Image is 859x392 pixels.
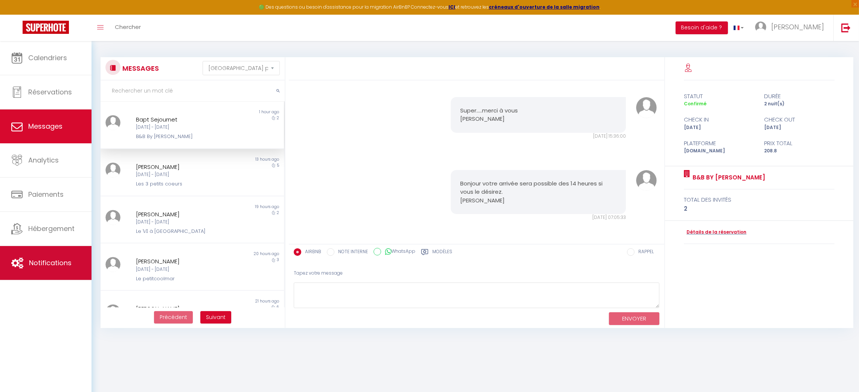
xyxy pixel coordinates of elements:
span: Chercher [115,23,141,31]
img: ... [755,21,766,33]
div: 13 hours ago [192,156,284,163]
div: [PERSON_NAME] [136,257,233,266]
div: 21 hours ago [192,298,284,304]
div: B&B By [PERSON_NAME] [136,133,233,140]
a: ... [PERSON_NAME] [749,15,833,41]
span: Analytics [28,155,59,165]
img: ... [105,304,121,319]
img: ... [105,257,121,272]
span: 5 [277,163,279,168]
div: Tapez votre message [294,264,659,283]
img: ... [105,210,121,225]
button: ENVOYER [609,312,659,325]
a: Détails de la réservation [684,229,746,236]
button: Previous [154,311,193,324]
div: [PERSON_NAME] [136,304,233,313]
span: 2 [277,115,279,121]
label: NOTE INTERNE [334,248,368,257]
span: [PERSON_NAME] [771,22,824,32]
div: [DATE] [679,124,759,131]
img: logout [841,23,851,32]
div: Prix total [759,139,839,148]
div: 19 hours ago [192,204,284,210]
span: 3 [277,257,279,263]
span: 2 [277,210,279,216]
div: [DOMAIN_NAME] [679,147,759,155]
div: [DATE] - [DATE] [136,124,233,131]
div: [DATE] 07:05:33 [451,214,626,221]
button: Ouvrir le widget de chat LiveChat [6,3,29,26]
a: ICI [449,4,455,10]
div: statut [679,92,759,101]
a: créneaux d'ouverture de la salle migration [489,4,600,10]
div: check out [759,115,839,124]
span: Confirmé [684,100,706,107]
label: RAPPEL [635,248,654,257]
span: Suivant [206,313,226,321]
div: [PERSON_NAME] [136,163,233,172]
div: [PERSON_NAME] [136,210,233,219]
button: Next [200,311,231,324]
div: 1 hour ago [192,109,284,115]
img: ... [636,97,657,118]
div: Les 3 petits coeurs [136,180,233,188]
div: Plateforme [679,139,759,148]
label: WhatsApp [381,248,415,256]
div: 20 hours ago [192,251,284,257]
img: Super Booking [23,21,69,34]
div: [DATE] - [DATE] [136,266,233,273]
div: check in [679,115,759,124]
div: Le petitcoolmar [136,275,233,283]
div: [DATE] [759,124,839,131]
div: 208.8 [759,147,839,155]
div: 2 nuit(s) [759,100,839,108]
div: total des invités [684,195,835,204]
a: B&B By [PERSON_NAME] [690,173,765,182]
div: durée [759,92,839,101]
span: Réservations [28,87,72,97]
span: Messages [28,122,63,131]
div: Bapt Sejournet [136,115,233,124]
span: Calendriers [28,53,67,62]
span: Paiements [28,190,64,199]
label: Modèles [432,248,452,258]
button: Besoin d'aide ? [676,21,728,34]
div: 2 [684,204,835,213]
div: [DATE] - [DATE] [136,219,233,226]
div: [DATE] 15:36:00 [451,133,626,140]
a: Chercher [109,15,146,41]
span: Précédent [160,313,187,321]
img: ... [105,115,121,130]
input: Rechercher un mot clé [101,81,285,102]
h3: MESSAGES [121,60,159,77]
span: Hébergement [28,224,75,233]
img: ... [636,170,657,191]
pre: Super.....merci à vous [PERSON_NAME] [460,106,617,123]
span: 6 [276,304,279,310]
label: AIRBNB [301,248,321,257]
img: ... [105,163,121,178]
div: Le 𝕍𝕀 à [GEOGRAPHIC_DATA] [136,228,233,235]
span: Notifications [29,258,72,267]
div: [DATE] - [DATE] [136,171,233,178]
pre: Bonjour votre arrivée sera possible des 14 heures si vous le désirez. [PERSON_NAME] [460,179,617,205]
